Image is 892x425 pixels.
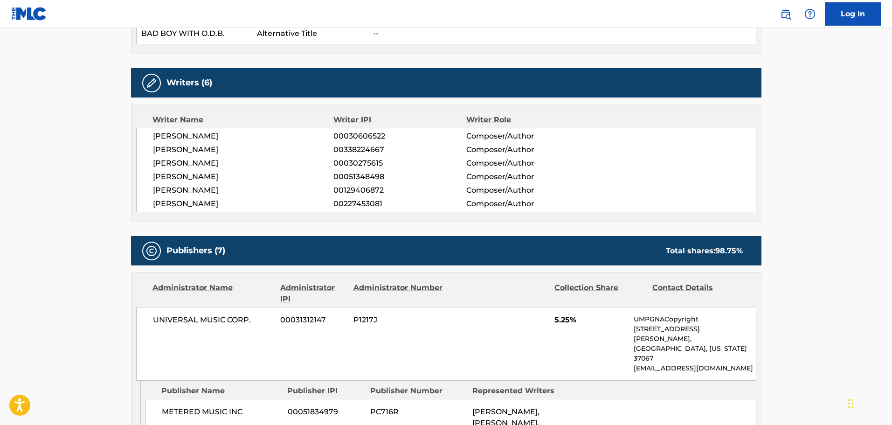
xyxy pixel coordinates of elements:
[152,114,334,125] div: Writer Name
[472,385,567,397] div: Represented Writers
[825,2,881,26] a: Log In
[466,131,587,142] span: Composer/Author
[353,314,444,326] span: P1217J
[11,7,47,21] img: MLC Logo
[153,144,334,155] span: [PERSON_NAME]
[280,314,346,326] span: 00031312147
[153,158,334,169] span: [PERSON_NAME]
[153,314,274,326] span: UNIVERSAL MUSIC CORP.
[715,246,743,255] span: 98.75 %
[162,406,281,418] span: METERED MUSIC INC
[333,198,466,209] span: 00227453081
[146,245,157,257] img: Publishers
[634,314,755,324] p: UMPGNACopyright
[466,171,587,182] span: Composer/Author
[353,282,444,305] div: Administrator Number
[153,131,334,142] span: [PERSON_NAME]
[652,282,743,305] div: Contact Details
[153,185,334,196] span: [PERSON_NAME]
[370,406,465,418] span: PC716R
[554,314,627,326] span: 5.25%
[780,8,791,20] img: search
[634,344,755,363] p: [GEOGRAPHIC_DATA], [US_STATE] 37067
[153,198,334,209] span: [PERSON_NAME]
[333,114,466,125] div: Writer IPI
[333,185,466,196] span: 00129406872
[845,380,892,425] iframe: Chat Widget
[252,23,368,44] td: Alternative Title
[333,171,466,182] span: 00051348498
[287,385,363,397] div: Publisher IPI
[634,363,755,373] p: [EMAIL_ADDRESS][DOMAIN_NAME]
[804,8,816,20] img: help
[288,406,363,418] span: 00051834979
[333,144,466,155] span: 00338224667
[280,282,346,305] div: Administrator IPI
[136,23,252,44] td: BAD BOY WITH O.D.B.
[801,5,819,23] div: Help
[554,282,645,305] div: Collection Share
[166,245,225,256] h5: Publishers (7)
[161,385,280,397] div: Publisher Name
[776,5,795,23] a: Public Search
[166,77,212,88] h5: Writers (6)
[466,114,587,125] div: Writer Role
[466,185,587,196] span: Composer/Author
[368,23,756,44] td: --
[466,198,587,209] span: Composer/Author
[146,77,157,89] img: Writers
[333,158,466,169] span: 00030275615
[333,131,466,142] span: 00030606522
[152,282,273,305] div: Administrator Name
[634,324,755,344] p: [STREET_ADDRESS][PERSON_NAME],
[466,144,587,155] span: Composer/Author
[466,158,587,169] span: Composer/Author
[848,390,854,418] div: Drag
[666,245,743,257] div: Total shares:
[153,171,334,182] span: [PERSON_NAME]
[370,385,465,397] div: Publisher Number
